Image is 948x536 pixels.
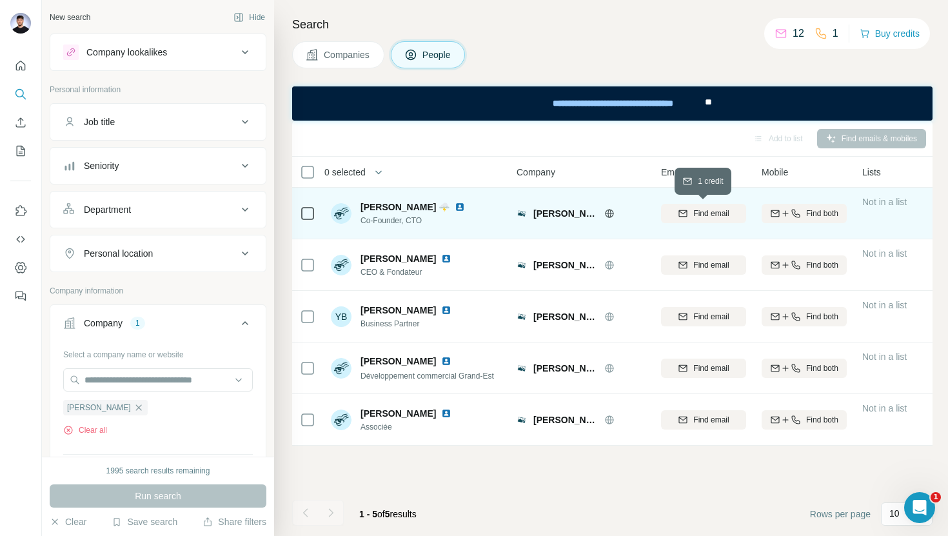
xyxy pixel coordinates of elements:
[224,8,274,27] button: Hide
[385,509,390,519] span: 5
[106,465,210,477] div: 1995 search results remaining
[862,352,907,362] span: Not in a list
[10,111,31,134] button: Enrich CSV
[360,372,494,381] span: Développement commercial Grand-Est
[84,115,115,128] div: Job title
[360,407,436,420] span: [PERSON_NAME]
[331,306,351,327] div: YB
[50,106,266,137] button: Job title
[50,150,266,181] button: Seniority
[455,202,465,212] img: LinkedIn logo
[10,83,31,106] button: Search
[806,362,838,374] span: Find both
[517,208,527,219] img: Logo of LEO Bizdev
[10,13,31,34] img: Avatar
[86,46,167,59] div: Company lookalikes
[84,247,153,260] div: Personal location
[517,415,527,425] img: Logo of LEO Bizdev
[806,208,838,219] span: Find both
[533,310,598,323] span: [PERSON_NAME]
[292,15,933,34] h4: Search
[84,159,119,172] div: Seniority
[10,54,31,77] button: Quick start
[862,248,907,259] span: Not in a list
[862,403,907,413] span: Not in a list
[533,362,598,375] span: [PERSON_NAME]
[441,408,451,419] img: LinkedIn logo
[862,166,881,179] span: Lists
[862,300,907,310] span: Not in a list
[693,259,729,271] span: Find email
[360,318,457,330] span: Business Partner
[533,259,598,272] span: [PERSON_NAME]
[67,402,131,413] span: [PERSON_NAME]
[50,194,266,225] button: Department
[84,317,123,330] div: Company
[517,312,527,322] img: Logo of LEO Bizdev
[331,203,351,224] img: Avatar
[806,259,838,271] span: Find both
[360,266,457,278] span: CEO & Fondateur
[360,421,457,433] span: Associée
[762,410,847,430] button: Find both
[50,285,266,297] p: Company information
[50,515,86,528] button: Clear
[806,414,838,426] span: Find both
[441,253,451,264] img: LinkedIn logo
[50,238,266,269] button: Personal location
[661,410,746,430] button: Find email
[693,362,729,374] span: Find email
[441,356,451,366] img: LinkedIn logo
[517,363,527,373] img: Logo of LEO Bizdev
[762,204,847,223] button: Find both
[661,307,746,326] button: Find email
[360,202,449,212] span: [PERSON_NAME] 🌩️
[517,166,555,179] span: Company
[202,515,266,528] button: Share filters
[324,48,371,61] span: Companies
[10,284,31,308] button: Feedback
[661,204,746,223] button: Find email
[762,307,847,326] button: Find both
[63,424,107,436] button: Clear all
[130,317,145,329] div: 1
[833,26,838,41] p: 1
[904,492,935,523] iframe: Intercom live chat
[693,414,729,426] span: Find email
[931,492,941,502] span: 1
[517,260,527,270] img: Logo of LEO Bizdev
[762,166,788,179] span: Mobile
[50,37,266,68] button: Company lookalikes
[533,207,598,220] span: [PERSON_NAME]
[661,255,746,275] button: Find email
[762,255,847,275] button: Find both
[292,86,933,121] iframe: Banner
[324,166,366,179] span: 0 selected
[661,166,684,179] span: Email
[889,507,900,520] p: 10
[360,355,436,368] span: [PERSON_NAME]
[693,208,729,219] span: Find email
[63,344,253,361] div: Select a company name or website
[84,203,131,216] div: Department
[359,509,377,519] span: 1 - 5
[112,515,177,528] button: Save search
[860,25,920,43] button: Buy credits
[331,410,351,430] img: Avatar
[331,358,351,379] img: Avatar
[50,308,266,344] button: Company1
[50,12,90,23] div: New search
[762,359,847,378] button: Find both
[10,228,31,251] button: Use Surfe API
[10,256,31,279] button: Dashboard
[806,311,838,323] span: Find both
[422,48,452,61] span: People
[359,509,417,519] span: results
[50,84,266,95] p: Personal information
[10,199,31,223] button: Use Surfe on LinkedIn
[360,304,436,317] span: [PERSON_NAME]
[862,197,907,207] span: Not in a list
[533,413,598,426] span: [PERSON_NAME]
[360,215,470,226] span: Co-Founder, CTO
